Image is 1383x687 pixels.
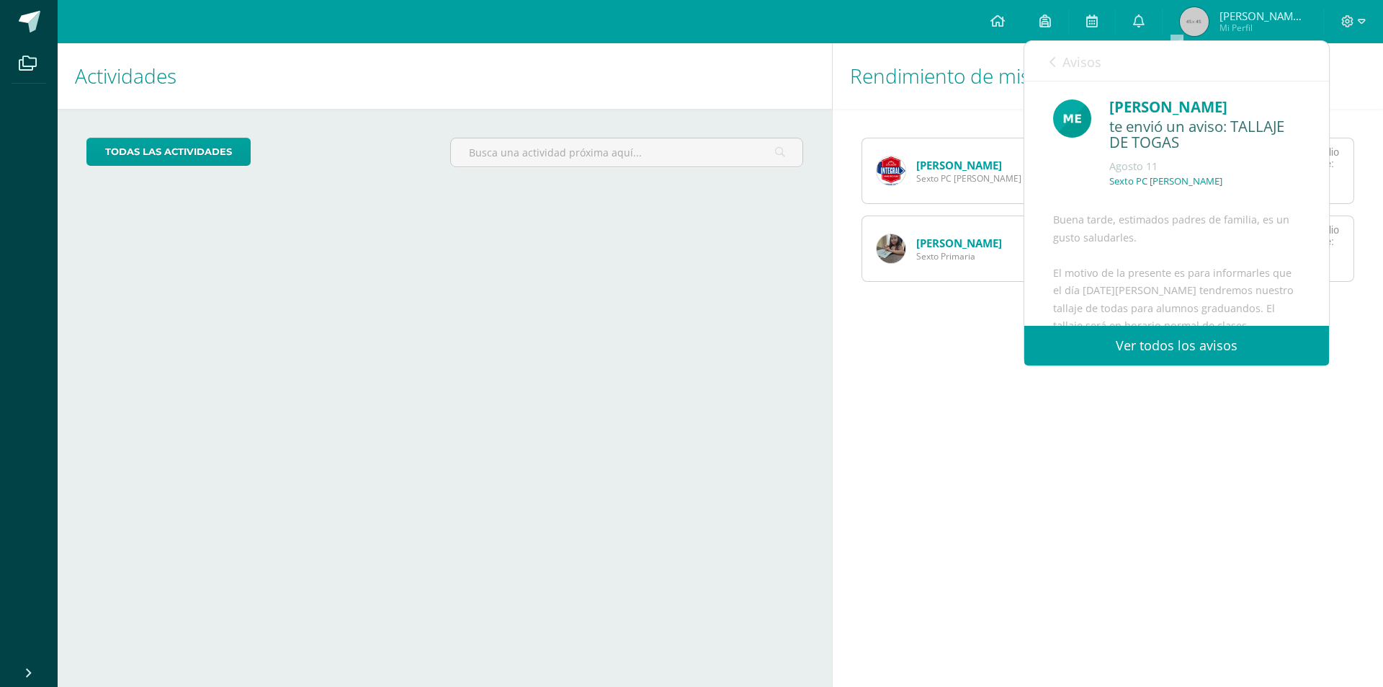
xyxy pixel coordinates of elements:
h1: Rendimiento de mis hijos [850,43,1366,109]
div: Agosto 11 [1109,159,1300,174]
span: [PERSON_NAME] de [1219,9,1306,23]
span: avisos sin leer [1212,53,1304,68]
span: Mi Perfil [1219,22,1306,34]
p: Sexto PC [PERSON_NAME] [1109,175,1222,187]
a: [PERSON_NAME] [916,236,1002,250]
span: Sexto Primaria [916,250,1002,262]
img: c105304d023d839b59a15d0bf032229d.png [1053,99,1091,138]
img: 45x45 [1180,7,1209,36]
span: Avisos [1062,53,1101,71]
span: 879 [1212,53,1231,68]
img: f6589a2197e8b216d2c727f73661068c.png [877,156,905,185]
a: Ver todos los avisos [1024,326,1329,365]
div: [PERSON_NAME] [1109,96,1300,118]
a: todas las Actividades [86,138,251,166]
h1: Actividades [75,43,815,109]
img: 54d87bb90a651cf6f1dff6d6455a2c35.png [877,234,905,263]
div: Buena tarde, estimados padres de familia, es un gusto saludarles. El motivo de la presente es par... [1053,211,1300,529]
input: Busca una actividad próxima aquí... [451,138,802,167]
a: [PERSON_NAME] [916,158,1002,172]
div: Obtuvo un promedio en esta de: [1248,224,1339,247]
div: Obtuvo un promedio en esta de: [1248,146,1339,169]
div: te envió un aviso: TALLAJE DE TOGAS [1109,118,1300,152]
span: Sexto PC [PERSON_NAME] [916,172,1021,185]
